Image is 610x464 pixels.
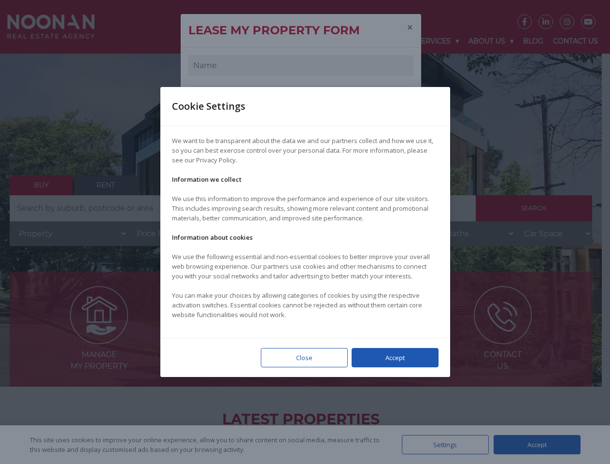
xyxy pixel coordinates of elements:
div: Accept [352,348,439,367]
p: You can make your choices by allowing categories of cookies by using the respective activation sw... [172,290,439,319]
strong: Information we collect [172,175,241,184]
div: Close [261,348,348,367]
strong: Information about cookies [172,233,253,242]
p: We use the following essential and non-essential cookies to better improve your overall web brows... [172,252,439,281]
div: Cookie Settings [172,87,257,126]
p: We use this information to improve the performance and experience of our site visitors. This incl... [172,194,439,223]
p: We want to be transparent about the data we and our partners collect and how we use it, so you ca... [172,136,439,165]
